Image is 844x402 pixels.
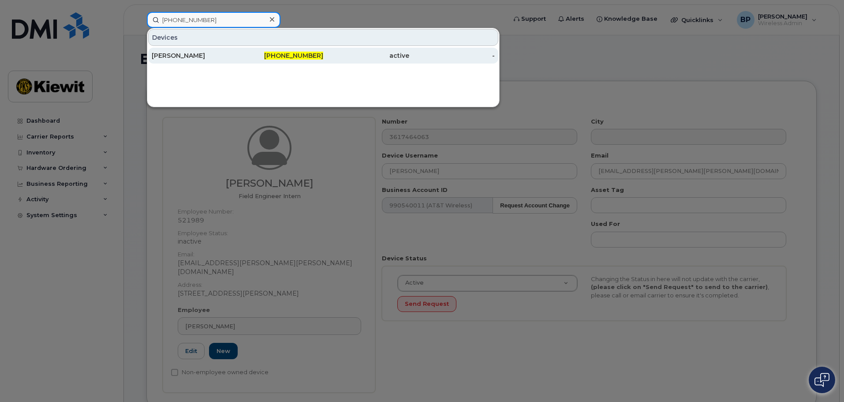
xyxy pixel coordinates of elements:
[814,373,829,387] img: Open chat
[152,51,238,60] div: [PERSON_NAME]
[409,51,495,60] div: -
[148,29,498,46] div: Devices
[264,52,323,60] span: [PHONE_NUMBER]
[323,51,409,60] div: active
[148,48,498,64] a: [PERSON_NAME][PHONE_NUMBER]active-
